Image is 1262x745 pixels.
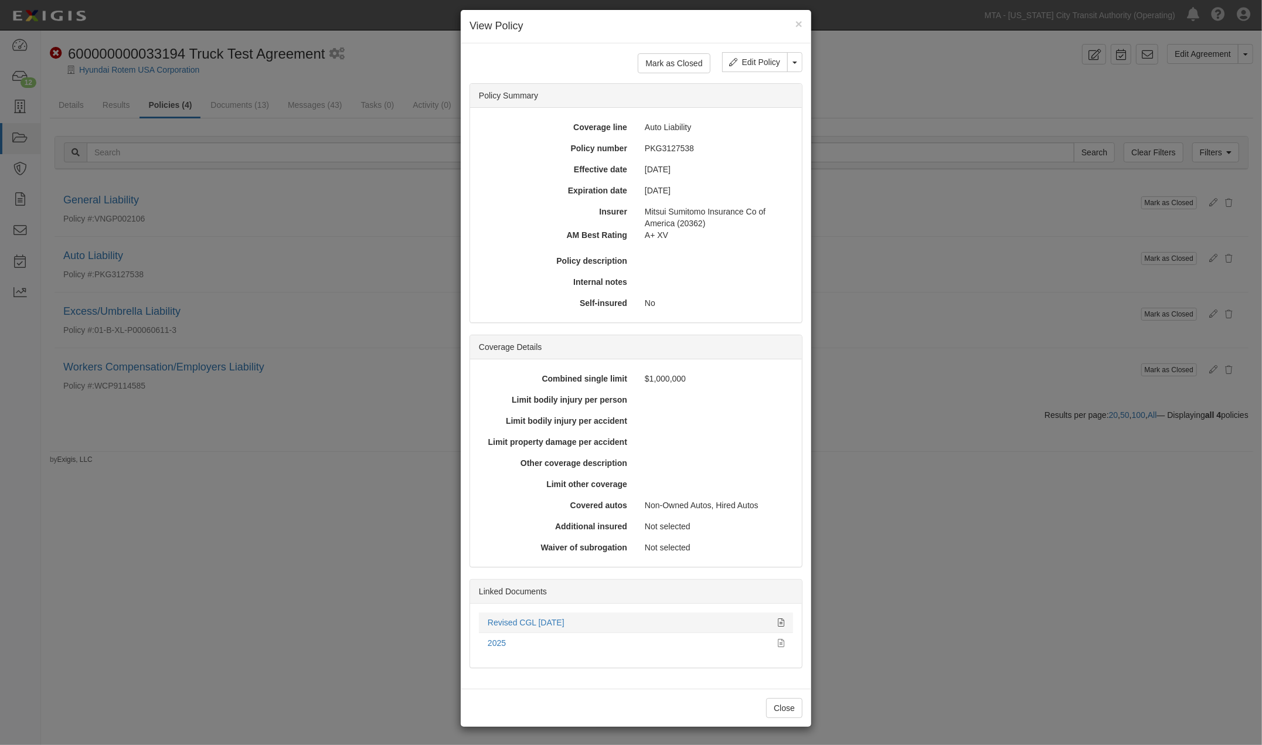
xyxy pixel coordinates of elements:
div: Limit bodily injury per person [475,394,636,406]
div: [DATE] [636,185,797,196]
div: 2025 [488,637,769,649]
div: Policy description [475,255,636,267]
div: Combined single limit [475,373,636,385]
div: Covered autos [475,499,636,511]
div: $1,000,000 [636,373,797,385]
div: Other coverage description [475,457,636,469]
div: Waiver of subrogation [475,542,636,553]
div: Limit bodily injury per accident [475,415,636,427]
div: Additional insured [475,521,636,532]
div: PKG3127538 [636,142,797,154]
div: A+ XV [636,229,801,241]
div: Coverage line [475,121,636,133]
div: Coverage Details [470,335,802,359]
div: Mitsui Sumitomo Insurance Co of America (20362) [636,206,797,229]
div: Internal notes [475,276,636,288]
div: Effective date [475,164,636,175]
div: [DATE] [636,164,797,175]
div: Not selected [636,542,797,553]
button: Close [766,698,802,718]
div: Revised CGL 07.31.25 [488,617,769,628]
a: Revised CGL [DATE] [488,618,564,627]
div: Self-insured [475,297,636,309]
div: Limit property damage per accident [475,436,636,448]
a: 2025 [488,638,506,648]
a: Edit Policy [722,52,788,72]
div: Policy Summary [470,84,802,108]
div: Limit other coverage [475,478,636,490]
input: Mark as Closed [638,53,710,73]
div: Auto Liability [636,121,797,133]
div: Insurer [475,206,636,217]
div: Linked Documents [470,580,802,604]
div: Expiration date [475,185,636,196]
div: No [636,297,797,309]
div: Non-Owned Autos, Hired Autos [636,499,797,511]
div: AM Best Rating [471,229,636,241]
div: Policy number [475,142,636,154]
div: Not selected [636,521,797,532]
